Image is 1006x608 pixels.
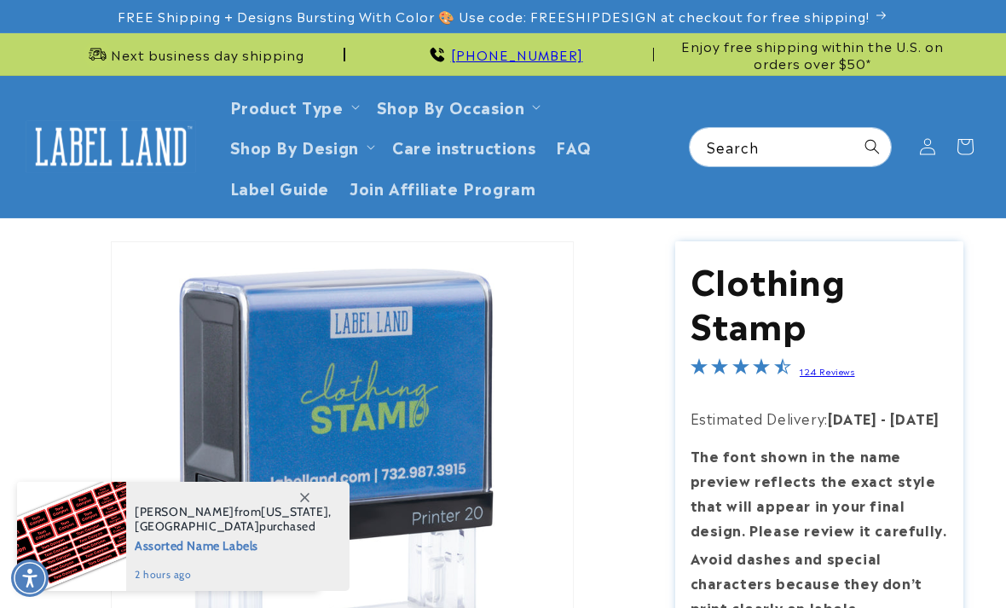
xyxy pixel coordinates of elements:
[691,257,949,345] h1: Clothing Stamp
[43,33,345,75] div: Announcement
[20,113,203,179] a: Label Land
[135,518,259,534] span: [GEOGRAPHIC_DATA]
[352,33,655,75] div: Announcement
[691,360,791,380] span: 4.4-star overall rating
[890,408,940,428] strong: [DATE]
[691,406,949,431] p: Estimated Delivery:
[339,167,546,207] a: Join Affiliate Program
[220,167,340,207] a: Label Guide
[377,96,525,116] span: Shop By Occasion
[828,408,877,428] strong: [DATE]
[220,126,382,166] summary: Shop By Design
[881,408,887,428] strong: -
[382,126,546,166] a: Care instructions
[392,136,535,156] span: Care instructions
[11,559,49,597] div: Accessibility Menu
[835,535,989,591] iframe: Gorgias live chat messenger
[691,445,947,539] strong: The font shown in the name preview reflects the exact style that will appear in your final design...
[230,95,344,118] a: Product Type
[451,44,583,64] a: [PHONE_NUMBER]
[220,86,367,126] summary: Product Type
[661,33,963,75] div: Announcement
[367,86,548,126] summary: Shop By Occasion
[118,8,870,25] span: FREE Shipping + Designs Bursting With Color 🎨 Use code: FREESHIPDESIGN at checkout for free shipp...
[26,120,196,173] img: Label Land
[350,177,535,197] span: Join Affiliate Program
[230,177,330,197] span: Label Guide
[111,46,304,63] span: Next business day shipping
[230,135,359,158] a: Shop By Design
[261,504,328,519] span: [US_STATE]
[800,365,855,377] a: 124 Reviews
[556,136,592,156] span: FAQ
[546,126,602,166] a: FAQ
[661,38,963,71] span: Enjoy free shipping within the U.S. on orders over $50*
[853,128,891,165] button: Search
[135,505,332,534] span: from , purchased
[135,504,234,519] span: [PERSON_NAME]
